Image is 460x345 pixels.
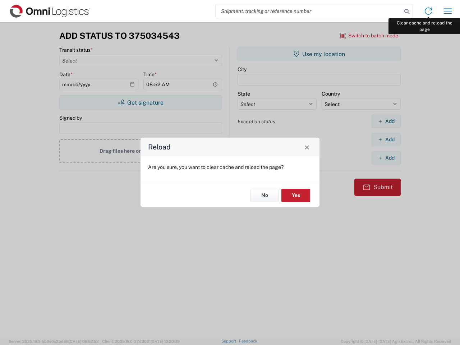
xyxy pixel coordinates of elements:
button: Close [302,142,312,152]
button: No [250,189,279,202]
input: Shipment, tracking or reference number [216,4,402,18]
h4: Reload [148,142,171,152]
p: Are you sure, you want to clear cache and reload the page? [148,164,312,170]
button: Yes [281,189,310,202]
